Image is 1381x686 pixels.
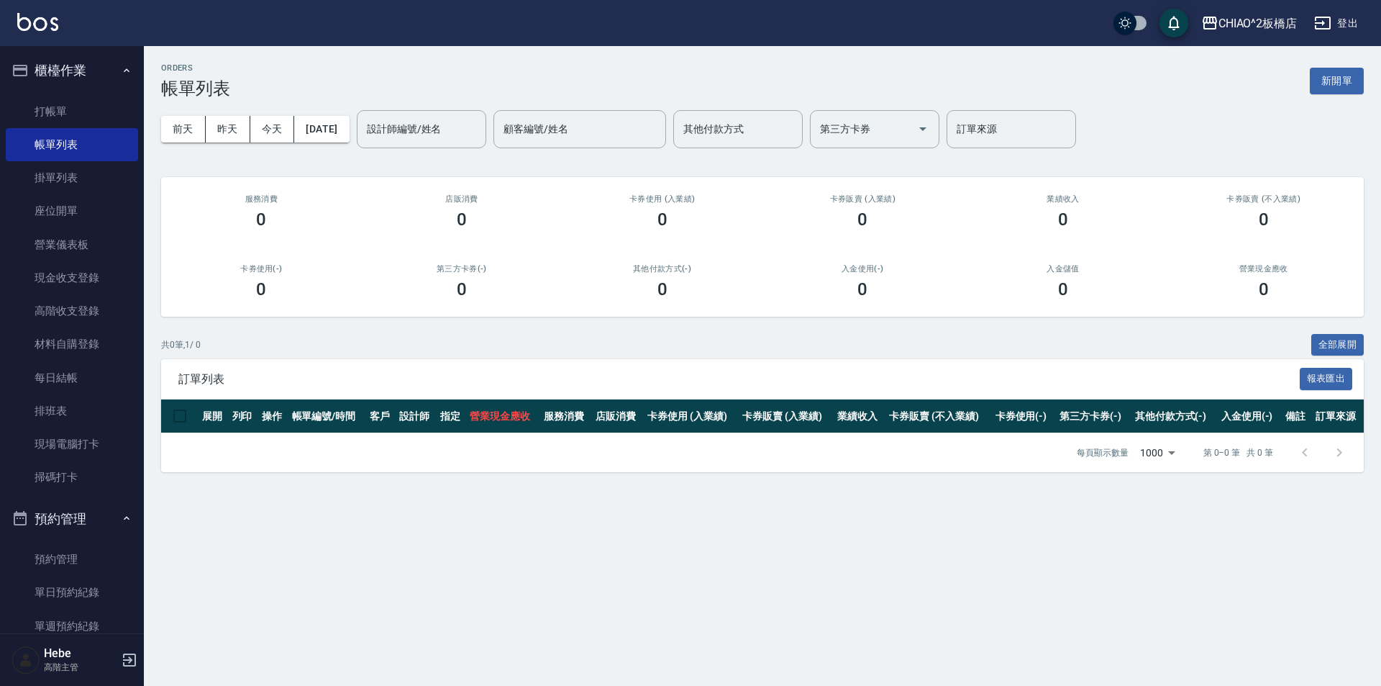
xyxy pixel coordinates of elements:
[1077,446,1129,459] p: 每頁顯示數量
[579,194,745,204] h2: 卡券使用 (入業績)
[644,400,739,433] th: 卡券使用 (入業績)
[6,328,138,361] a: 材料自購登錄
[1195,9,1303,38] button: CHIAO^2板橋店
[657,209,667,230] h3: 0
[1180,264,1346,274] h2: 營業現金應收
[206,116,250,143] button: 昨天
[834,400,885,433] th: 業績收入
[1312,400,1364,433] th: 訂單來源
[379,264,545,274] h2: 第三方卡券(-)
[178,372,1300,387] span: 訂單列表
[178,194,345,204] h3: 服務消費
[256,209,266,230] h3: 0
[911,117,934,140] button: Open
[288,400,366,433] th: 帳單編號/時間
[6,461,138,494] a: 掃碼打卡
[457,279,467,299] h3: 0
[780,264,946,274] h2: 入金使用(-)
[1259,279,1269,299] h3: 0
[6,428,138,461] a: 現場電腦打卡
[6,52,138,89] button: 櫃檯作業
[12,646,40,674] img: Person
[44,646,117,661] h5: Hebe
[6,128,138,161] a: 帳單列表
[1058,279,1068,299] h3: 0
[256,279,266,299] h3: 0
[6,95,138,128] a: 打帳單
[1056,400,1131,433] th: 第三方卡券(-)
[379,194,545,204] h2: 店販消費
[1310,68,1364,94] button: 新開單
[250,116,295,143] button: 今天
[366,400,396,433] th: 客戶
[1308,10,1364,37] button: 登出
[6,294,138,328] a: 高階收支登錄
[857,209,867,230] h3: 0
[6,394,138,428] a: 排班表
[980,194,1147,204] h2: 業績收入
[161,338,201,351] p: 共 0 筆, 1 / 0
[1311,334,1364,356] button: 全部展開
[199,400,229,433] th: 展開
[161,78,230,99] h3: 帳單列表
[466,400,540,433] th: 營業現金應收
[592,400,644,433] th: 店販消費
[44,661,117,674] p: 高階主管
[6,610,138,643] a: 單週預約紀錄
[161,63,230,73] h2: ORDERS
[457,209,467,230] h3: 0
[885,400,991,433] th: 卡券販賣 (不入業績)
[396,400,437,433] th: 設計師
[1058,209,1068,230] h3: 0
[6,500,138,538] button: 預約管理
[294,116,349,143] button: [DATE]
[780,194,946,204] h2: 卡券販賣 (入業績)
[6,194,138,227] a: 座位開單
[540,400,592,433] th: 服務消費
[857,279,867,299] h3: 0
[1218,14,1298,32] div: CHIAO^2板橋店
[1203,446,1273,459] p: 第 0–0 筆 共 0 筆
[579,264,745,274] h2: 其他付款方式(-)
[1300,368,1353,390] button: 報表匯出
[229,400,259,433] th: 列印
[6,361,138,394] a: 每日結帳
[1259,209,1269,230] h3: 0
[178,264,345,274] h2: 卡券使用(-)
[6,261,138,294] a: 現金收支登錄
[657,279,667,299] h3: 0
[6,228,138,261] a: 營業儀表板
[6,161,138,194] a: 掛單列表
[1300,371,1353,385] a: 報表匯出
[1218,400,1282,433] th: 入金使用(-)
[1159,9,1188,37] button: save
[6,576,138,609] a: 單日預約紀錄
[992,400,1056,433] th: 卡券使用(-)
[6,543,138,576] a: 預約管理
[1180,194,1346,204] h2: 卡券販賣 (不入業績)
[980,264,1147,274] h2: 入金儲值
[1131,400,1218,433] th: 其他付款方式(-)
[437,400,467,433] th: 指定
[1282,400,1312,433] th: 備註
[1310,73,1364,87] a: 新開單
[739,400,834,433] th: 卡券販賣 (入業績)
[17,13,58,31] img: Logo
[1134,433,1180,472] div: 1000
[161,116,206,143] button: 前天
[258,400,288,433] th: 操作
